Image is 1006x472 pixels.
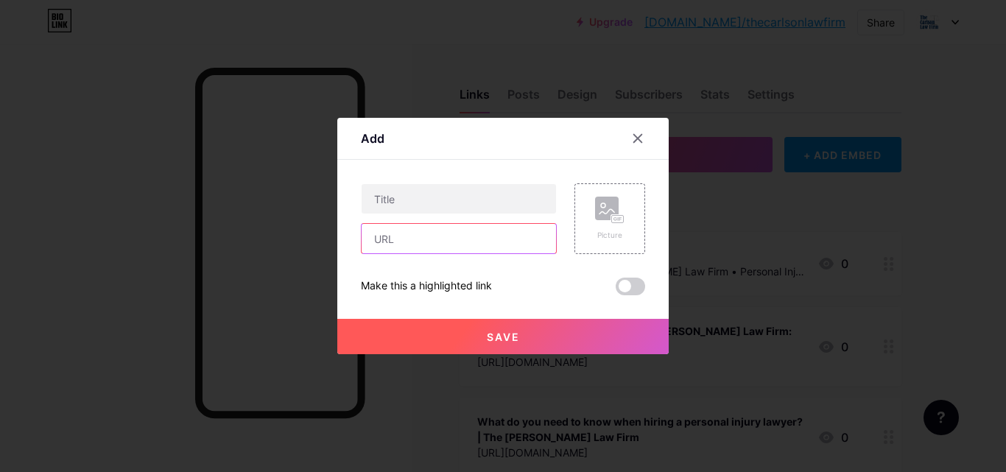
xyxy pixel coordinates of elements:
span: Save [487,331,520,343]
div: Add [361,130,384,147]
input: Title [362,184,556,214]
input: URL [362,224,556,253]
button: Save [337,319,669,354]
div: Picture [595,230,625,241]
div: Make this a highlighted link [361,278,492,295]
